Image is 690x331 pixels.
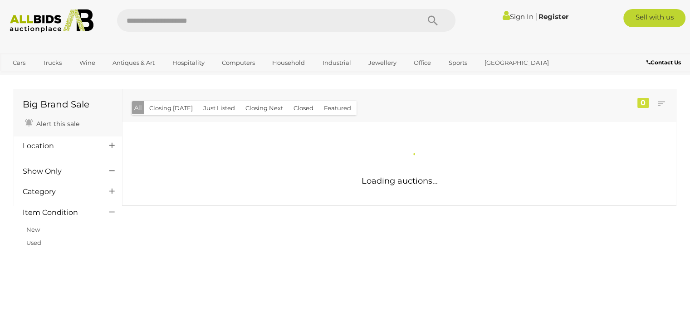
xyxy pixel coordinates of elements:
[443,55,473,70] a: Sports
[318,101,357,115] button: Featured
[73,55,101,70] a: Wine
[534,11,537,21] span: |
[132,101,144,114] button: All
[23,142,96,150] h4: Location
[623,9,685,27] a: Sell with us
[166,55,210,70] a: Hospitality
[408,55,437,70] a: Office
[144,101,198,115] button: Closing [DATE]
[317,55,357,70] a: Industrial
[23,99,113,109] h1: Big Brand Sale
[502,12,533,21] a: Sign In
[5,9,98,33] img: Allbids.com.au
[646,59,681,66] b: Contact Us
[107,55,161,70] a: Antiques & Art
[646,58,683,68] a: Contact Us
[198,101,240,115] button: Just Listed
[26,239,41,246] a: Used
[37,55,68,70] a: Trucks
[410,9,455,32] button: Search
[538,12,568,21] a: Register
[23,209,96,217] h4: Item Condition
[362,176,438,186] span: Loading auctions...
[34,120,79,128] span: Alert this sale
[23,167,96,175] h4: Show Only
[23,188,96,196] h4: Category
[479,55,555,70] a: [GEOGRAPHIC_DATA]
[7,55,31,70] a: Cars
[23,116,82,130] a: Alert this sale
[240,101,289,115] button: Closing Next
[26,226,40,233] a: New
[362,55,402,70] a: Jewellery
[288,101,319,115] button: Closed
[637,98,649,108] div: 0
[216,55,261,70] a: Computers
[266,55,311,70] a: Household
